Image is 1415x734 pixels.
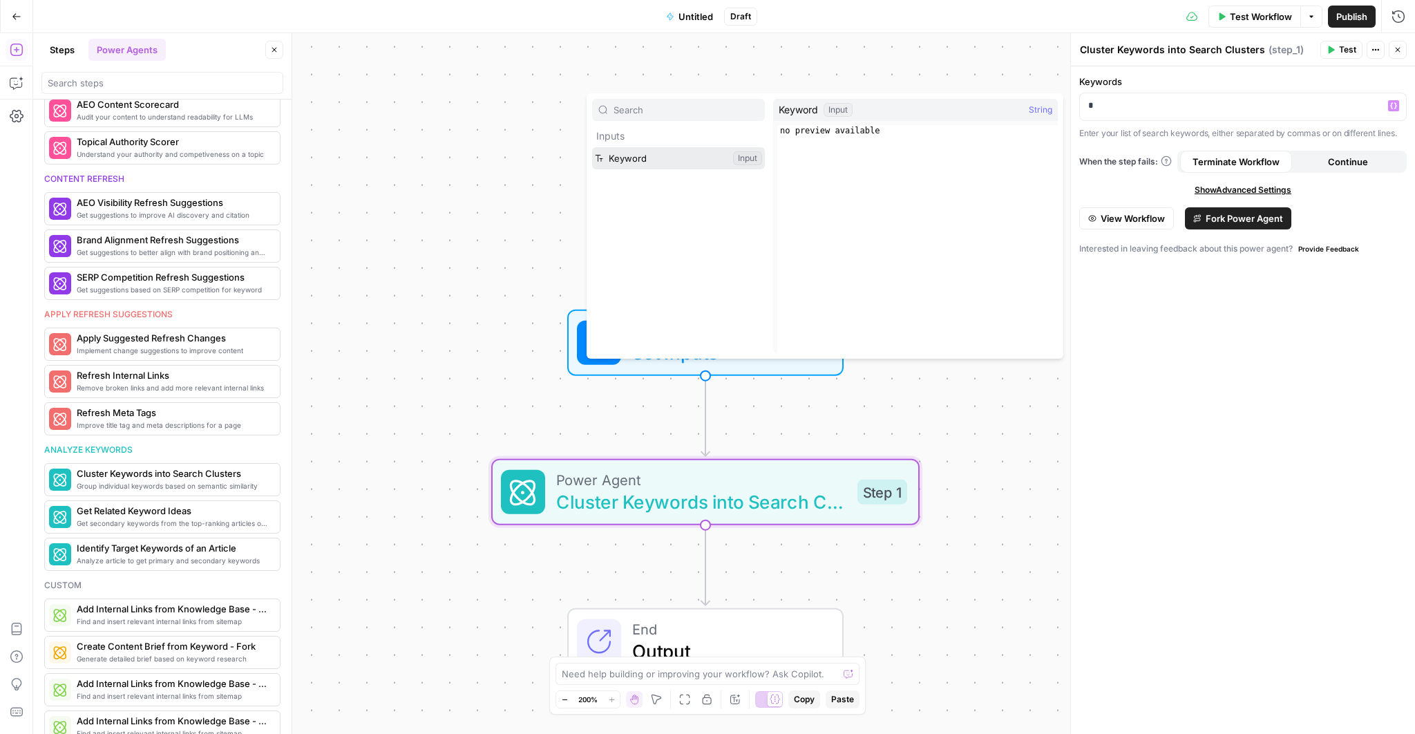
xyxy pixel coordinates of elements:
[77,602,269,616] span: Add Internal Links from Knowledge Base - Fork
[632,618,820,640] span: End
[77,382,269,393] span: Remove broken links and add more relevant internal links
[77,518,269,529] span: Get secondary keywords from the top-ranking articles of a target search term
[77,270,269,284] span: SERP Competition Refresh Suggestions
[77,284,269,295] span: Get suggestions based on SERP competition for keyword
[77,480,269,491] span: Group individual keywords based on semantic similarity
[1292,151,1404,173] button: Continue
[77,690,269,702] span: Find and insert relevant internal links from sitemap
[491,608,920,675] div: EndOutput
[1336,10,1367,23] span: Publish
[632,339,769,366] span: Set Inputs
[77,677,269,690] span: Add Internal Links from Knowledge Base - Fork
[794,693,815,706] span: Copy
[1029,103,1052,117] span: String
[77,467,269,480] span: Cluster Keywords into Search Clusters
[614,103,759,117] input: Search
[48,76,277,90] input: Search steps
[826,690,860,708] button: Paste
[1195,184,1291,196] span: Show Advanced Settings
[701,525,710,605] g: Edge from step_1 to end
[77,616,269,627] span: Find and insert relevant internal links from sitemap
[788,690,820,708] button: Copy
[44,579,281,592] div: Custom
[592,147,765,169] button: Select variable Keyword
[44,173,281,185] div: Content refresh
[77,149,269,160] span: Understand your authority and competiveness on a topic
[1101,211,1165,225] span: View Workflow
[88,39,166,61] button: Power Agents
[491,459,920,525] div: Power AgentCluster Keywords into Search ClustersStep 1
[578,694,598,705] span: 200%
[678,10,713,23] span: Untitled
[77,541,269,555] span: Identify Target Keywords of an Article
[1079,241,1407,257] div: Interested in leaving feedback about this power agent?
[556,488,846,516] span: Cluster Keywords into Search Clusters
[41,39,83,61] button: Steps
[730,10,751,23] span: Draft
[77,196,269,209] span: AEO Visibility Refresh Suggestions
[77,331,269,345] span: Apply Suggested Refresh Changes
[77,653,269,664] span: Generate detailed brief based on keyword research
[824,103,853,117] div: Input
[44,444,281,456] div: Analyze keywords
[1079,75,1407,88] label: Keywords
[77,368,269,382] span: Refresh Internal Links
[77,345,269,356] span: Implement change suggestions to improve content
[77,555,269,566] span: Analyze article to get primary and secondary keywords
[632,637,820,665] span: Output
[77,111,269,122] span: Audit your content to understand readability for LLMs
[1079,126,1407,140] p: Enter your list of search keywords, either separated by commas or on different lines.
[1339,44,1356,56] span: Test
[1080,43,1265,57] textarea: Cluster Keywords into Search Clusters
[1328,6,1376,28] button: Publish
[77,639,269,653] span: Create Content Brief from Keyword - Fork
[77,233,269,247] span: Brand Alignment Refresh Suggestions
[1206,211,1283,225] span: Fork Power Agent
[77,135,269,149] span: Topical Authority Scorer
[77,97,269,111] span: AEO Content Scorecard
[1185,207,1291,229] button: Fork Power Agent
[831,693,854,706] span: Paste
[1208,6,1300,28] button: Test Workflow
[1230,10,1292,23] span: Test Workflow
[857,480,907,505] div: Step 1
[77,406,269,420] span: Refresh Meta Tags
[77,420,269,431] span: Improve title tag and meta descriptions for a page
[77,247,269,258] span: Get suggestions to better align with brand positioning and tone
[1298,243,1359,254] span: Provide Feedback
[44,308,281,321] div: Apply refresh suggestions
[556,469,846,491] span: Power Agent
[779,103,818,117] span: Keyword
[1079,156,1172,168] a: When the step fails:
[1328,155,1368,169] span: Continue
[77,504,269,518] span: Get Related Keyword Ideas
[701,375,710,456] g: Edge from start to step_1
[1293,241,1365,257] button: Provide Feedback
[1193,155,1280,169] span: Terminate Workflow
[1320,41,1362,59] button: Test
[658,6,721,28] button: Untitled
[491,310,920,376] div: WorkflowSet InputsInputs
[1079,207,1174,229] button: View Workflow
[77,209,269,220] span: Get suggestions to improve AI discovery and citation
[77,714,269,728] span: Add Internal Links from Knowledge Base - Fork
[592,125,765,147] p: Inputs
[1269,43,1304,57] span: ( step_1 )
